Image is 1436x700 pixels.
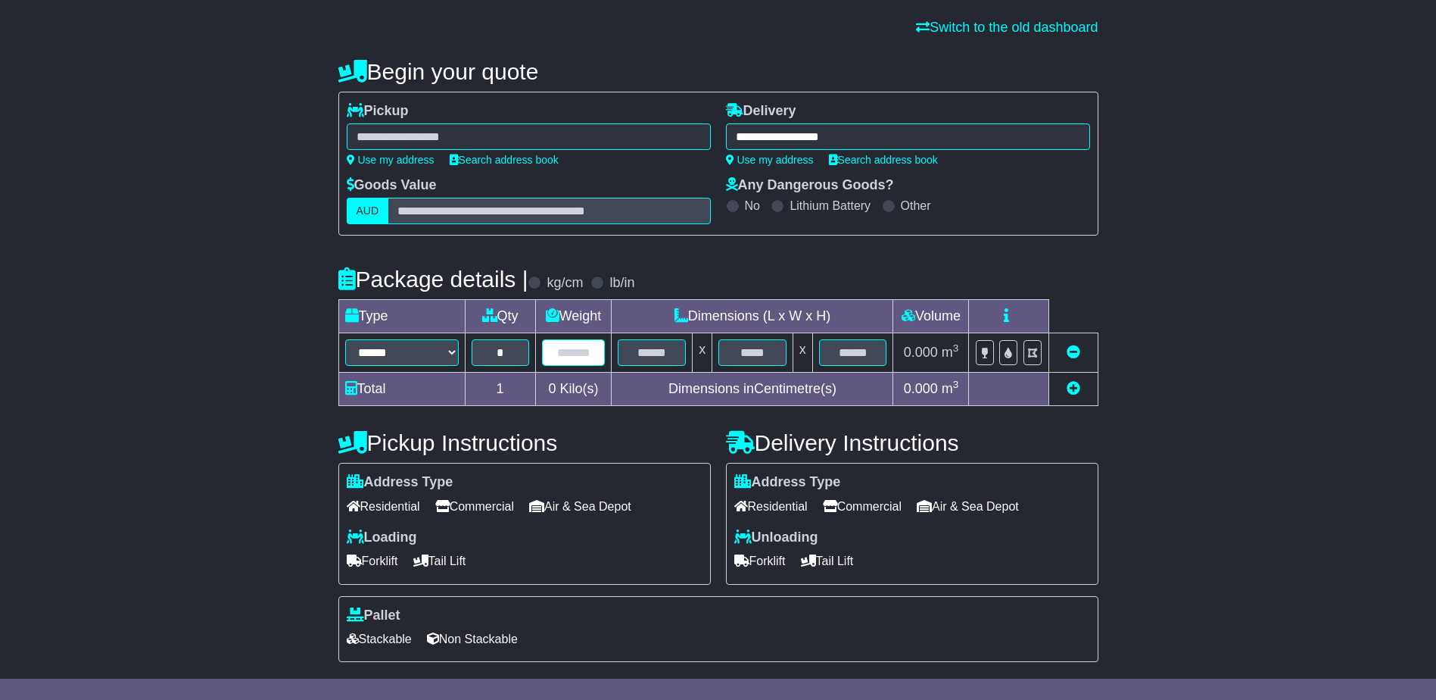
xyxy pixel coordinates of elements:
span: Air & Sea Depot [529,495,631,518]
td: Dimensions (L x W x H) [612,300,893,333]
td: Kilo(s) [535,373,612,406]
span: Commercial [435,495,514,518]
label: Lithium Battery [790,198,871,213]
span: Forklift [347,549,398,573]
a: Use my address [726,154,814,166]
span: Stackable [347,627,412,651]
span: Air & Sea Depot [917,495,1019,518]
td: x [693,333,712,373]
a: Remove this item [1067,345,1080,360]
td: Qty [465,300,535,333]
a: Add new item [1067,381,1080,396]
td: Dimensions in Centimetre(s) [612,373,893,406]
td: Volume [893,300,969,333]
span: 0.000 [904,381,938,396]
a: Search address book [829,154,938,166]
label: Other [901,198,931,213]
label: kg/cm [547,275,583,292]
h4: Package details | [338,267,528,292]
span: Tail Lift [801,549,854,573]
label: No [745,198,760,213]
span: Tail Lift [413,549,466,573]
label: Pickup [347,103,409,120]
span: 0 [548,381,556,396]
span: 0.000 [904,345,938,360]
td: Weight [535,300,612,333]
label: Loading [347,530,417,546]
td: Type [338,300,465,333]
label: Pallet [347,608,400,624]
h4: Pickup Instructions [338,430,711,455]
a: Switch to the old dashboard [916,20,1098,35]
h4: Begin your quote [338,59,1098,84]
label: Delivery [726,103,796,120]
span: m [942,345,959,360]
label: AUD [347,198,389,224]
span: Forklift [734,549,786,573]
label: Goods Value [347,177,437,194]
label: lb/in [609,275,634,292]
label: Address Type [347,474,453,491]
sup: 3 [953,379,959,390]
td: Total [338,373,465,406]
span: Non Stackable [427,627,518,651]
span: Commercial [823,495,902,518]
sup: 3 [953,342,959,354]
label: Any Dangerous Goods? [726,177,894,194]
span: Residential [347,495,420,518]
a: Search address book [450,154,559,166]
h4: Delivery Instructions [726,430,1098,455]
td: 1 [465,373,535,406]
span: Residential [734,495,808,518]
label: Unloading [734,530,818,546]
td: x [793,333,812,373]
a: Use my address [347,154,435,166]
label: Address Type [734,474,841,491]
span: m [942,381,959,396]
